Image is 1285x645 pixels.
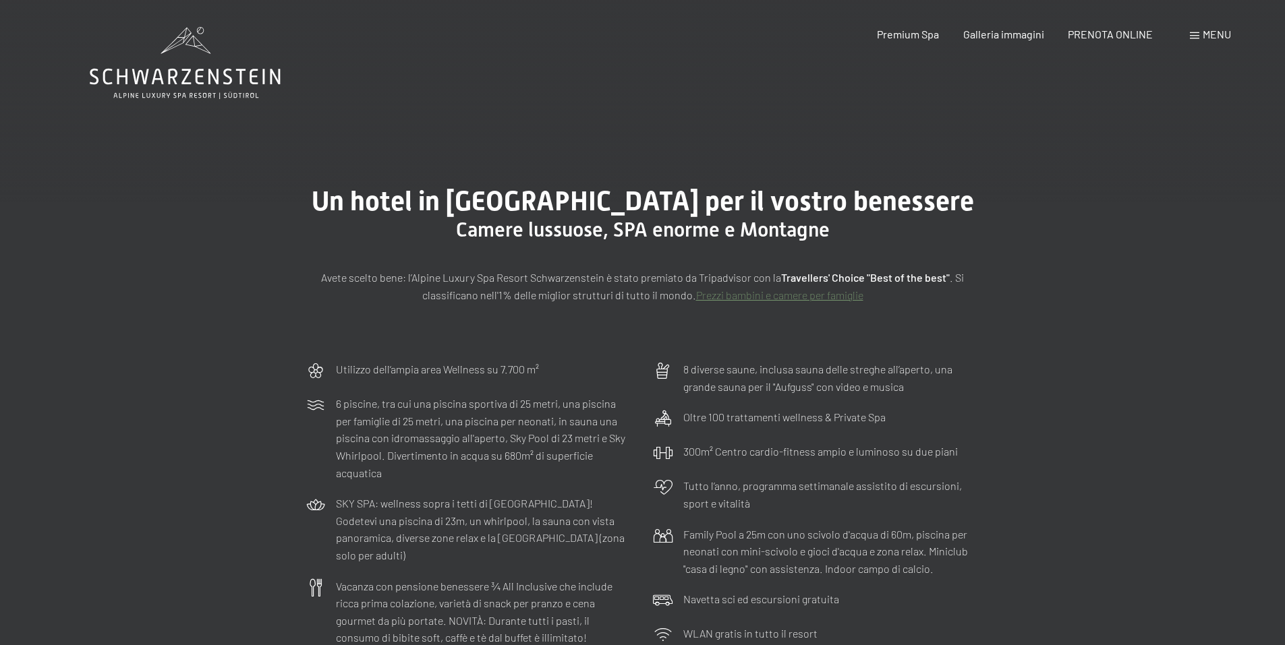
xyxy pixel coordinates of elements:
[456,218,830,241] span: Camere lussuose, SPA enorme e Montagne
[683,477,980,512] p: Tutto l’anno, programma settimanale assistito di escursioni, sport e vitalità
[336,361,539,378] p: Utilizzo dell‘ampia area Wellness su 7.700 m²
[336,495,633,563] p: SKY SPA: wellness sopra i tetti di [GEOGRAPHIC_DATA]! Godetevi una piscina di 23m, un whirlpool, ...
[683,590,839,608] p: Navetta sci ed escursioni gratuita
[306,269,980,303] p: Avete scelto bene: l’Alpine Luxury Spa Resort Schwarzenstein è stato premiato da Tripadvisor con ...
[683,361,980,395] p: 8 diverse saune, inclusa sauna delle streghe all’aperto, una grande sauna per il "Aufguss" con vi...
[1203,28,1231,40] span: Menu
[336,395,633,481] p: 6 piscine, tra cui una piscina sportiva di 25 metri, una piscina per famiglie di 25 metri, una pi...
[1068,28,1153,40] a: PRENOTA ONLINE
[781,271,950,284] strong: Travellers' Choice "Best of the best"
[963,28,1044,40] a: Galleria immagini
[683,408,886,426] p: Oltre 100 trattamenti wellness & Private Spa
[683,625,818,642] p: WLAN gratis in tutto il resort
[683,526,980,578] p: Family Pool a 25m con uno scivolo d'acqua di 60m, piscina per neonati con mini-scivolo e gioci d'...
[312,185,974,217] span: Un hotel in [GEOGRAPHIC_DATA] per il vostro benessere
[683,443,958,460] p: 300m² Centro cardio-fitness ampio e luminoso su due piani
[696,288,863,301] a: Prezzi bambini e camere per famiglie
[877,28,939,40] a: Premium Spa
